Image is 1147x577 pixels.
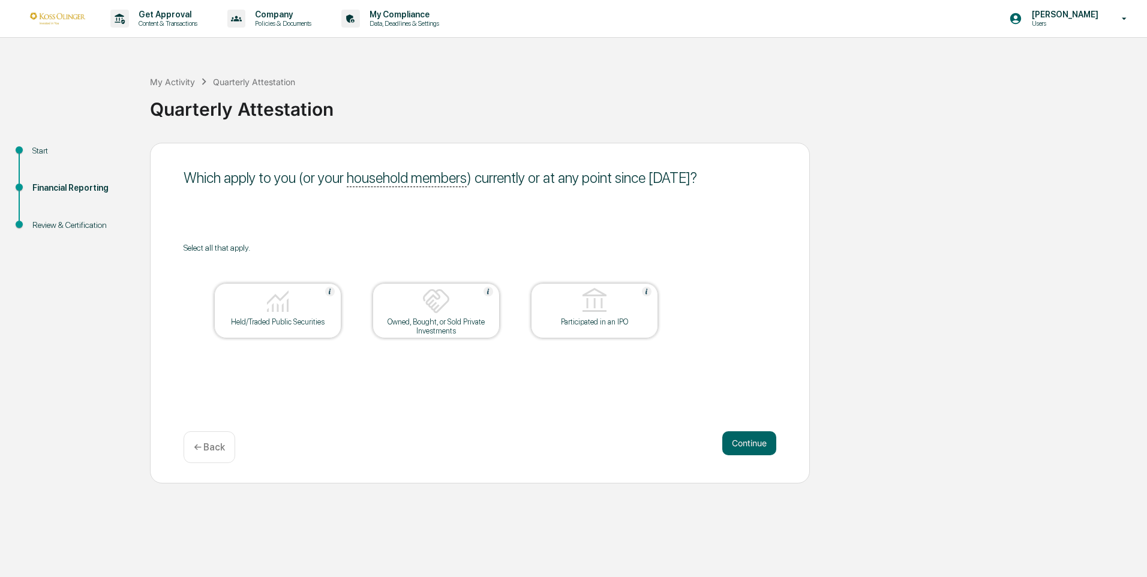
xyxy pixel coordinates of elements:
[32,145,131,157] div: Start
[422,287,451,315] img: Owned, Bought, or Sold Private Investments
[150,89,1141,120] div: Quarterly Attestation
[194,441,225,453] p: ← Back
[1022,19,1104,28] p: Users
[224,317,332,326] div: Held/Traded Public Securities
[129,19,203,28] p: Content & Transactions
[245,10,317,19] p: Company
[32,219,131,232] div: Review & Certification
[184,169,776,187] div: Which apply to you (or your ) currently or at any point since [DATE] ?
[150,77,195,87] div: My Activity
[642,287,651,296] img: Help
[325,287,335,296] img: Help
[360,10,445,19] p: My Compliance
[382,317,490,335] div: Owned, Bought, or Sold Private Investments
[129,10,203,19] p: Get Approval
[32,182,131,194] div: Financial Reporting
[245,19,317,28] p: Policies & Documents
[484,287,493,296] img: Help
[213,77,295,87] div: Quarterly Attestation
[347,169,467,187] u: household members
[1022,10,1104,19] p: [PERSON_NAME]
[184,243,776,253] div: Select all that apply.
[263,287,292,315] img: Held/Traded Public Securities
[1109,537,1141,570] iframe: Open customer support
[541,317,648,326] div: Participated in an IPO
[360,19,445,28] p: Data, Deadlines & Settings
[580,287,609,315] img: Participated in an IPO
[29,13,86,24] img: logo
[722,431,776,455] button: Continue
